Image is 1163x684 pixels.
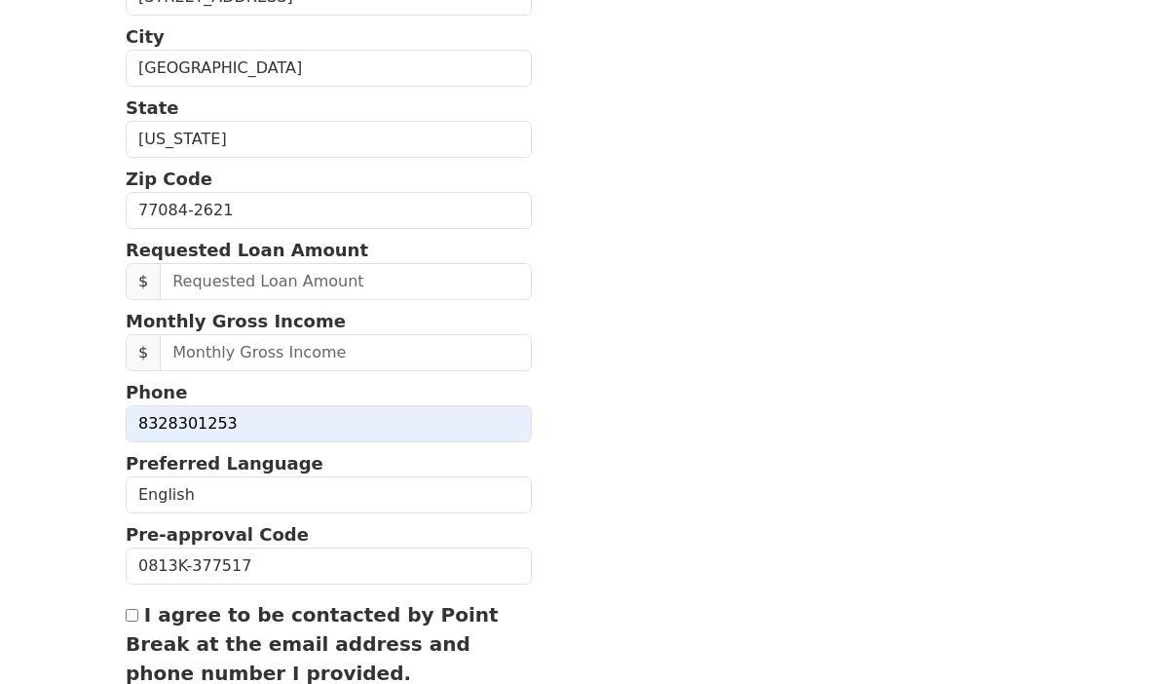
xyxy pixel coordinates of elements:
[126,241,368,261] strong: Requested Loan Amount
[126,98,179,119] strong: State
[126,406,532,443] input: Phone
[126,264,161,301] span: $
[126,27,165,48] strong: City
[126,525,309,546] strong: Pre-approval Code
[126,335,161,372] span: $
[126,383,187,403] strong: Phone
[160,335,532,372] input: Monthly Gross Income
[126,309,532,335] p: Monthly Gross Income
[126,454,323,475] strong: Preferred Language
[126,51,532,88] input: City
[126,193,532,230] input: Zip Code
[126,170,212,190] strong: Zip Code
[160,264,532,301] input: Requested Loan Amount
[126,549,532,586] input: Pre-approval Code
